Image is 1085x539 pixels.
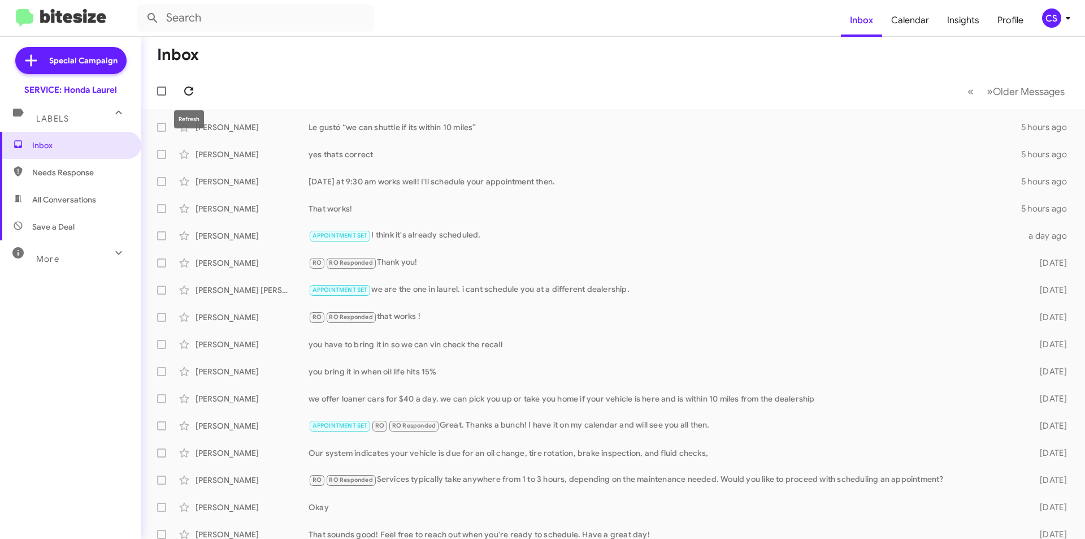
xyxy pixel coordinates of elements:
[309,176,1021,187] div: [DATE] at 9:30 am works well! I'll schedule your appointment then.
[24,84,117,96] div: SERVICE: Honda Laurel
[196,284,309,296] div: [PERSON_NAME] [PERSON_NAME]
[988,4,1032,37] a: Profile
[1022,447,1076,459] div: [DATE]
[313,259,322,266] span: RO
[1021,176,1076,187] div: 5 hours ago
[309,283,1022,296] div: we are the one in laurel. i cant schedule you at a different dealership.
[961,80,980,103] button: Previous
[49,55,118,66] span: Special Campaign
[980,80,1071,103] button: Next
[1022,339,1076,350] div: [DATE]
[1021,122,1076,133] div: 5 hours ago
[1022,366,1076,377] div: [DATE]
[1022,257,1076,269] div: [DATE]
[174,110,204,128] div: Refresh
[1032,8,1073,28] button: CS
[329,259,372,266] span: RO Responded
[961,80,1071,103] nav: Page navigation example
[309,229,1022,242] div: I think it's already scheduled.
[882,4,938,37] a: Calendar
[1022,393,1076,404] div: [DATE]
[313,286,368,294] span: APPOINTMENT SET
[36,254,59,264] span: More
[137,5,374,32] input: Search
[309,311,1022,324] div: that works !
[313,422,368,429] span: APPOINTMENT SET
[196,393,309,404] div: [PERSON_NAME]
[157,46,199,64] h1: Inbox
[196,447,309,459] div: [PERSON_NAME]
[309,366,1022,377] div: you bring it in when oil life hits 15%
[309,203,1021,214] div: That works!
[196,257,309,269] div: [PERSON_NAME]
[1021,149,1076,160] div: 5 hours ago
[1022,230,1076,242] div: a day ago
[196,420,309,432] div: [PERSON_NAME]
[313,476,322,484] span: RO
[313,232,368,239] span: APPOINTMENT SET
[309,393,1022,404] div: we offer loaner cars for $40 a day. we can pick you up or take you home if your vehicle is here a...
[1021,203,1076,214] div: 5 hours ago
[196,502,309,513] div: [PERSON_NAME]
[309,502,1022,513] div: Okay
[309,447,1022,459] div: Our system indicates your vehicle is due for an oil change, tire rotation, brake inspection, and ...
[196,122,309,133] div: [PERSON_NAME]
[15,47,127,74] a: Special Campaign
[196,475,309,486] div: [PERSON_NAME]
[196,366,309,377] div: [PERSON_NAME]
[938,4,988,37] a: Insights
[1022,502,1076,513] div: [DATE]
[196,149,309,160] div: [PERSON_NAME]
[196,203,309,214] div: [PERSON_NAME]
[32,194,96,205] span: All Conversations
[309,256,1022,269] div: Thank you!
[1022,284,1076,296] div: [DATE]
[32,140,128,151] span: Inbox
[392,422,436,429] span: RO Responded
[32,167,128,178] span: Needs Response
[309,149,1021,160] div: yes thats correct
[1042,8,1061,28] div: CS
[309,473,1022,486] div: Services typically take anywhere from 1 to 3 hours, depending on the maintenance needed. Would yo...
[329,313,372,321] span: RO Responded
[993,85,1065,98] span: Older Messages
[309,339,1022,350] div: you have to bring it in so we can vin check the recall
[987,84,993,98] span: »
[1022,475,1076,486] div: [DATE]
[309,122,1021,133] div: Le gustó “we can shuttle if its within 10 miles”
[375,422,384,429] span: RO
[196,312,309,323] div: [PERSON_NAME]
[1022,420,1076,432] div: [DATE]
[196,176,309,187] div: [PERSON_NAME]
[36,114,69,124] span: Labels
[196,339,309,350] div: [PERSON_NAME]
[309,419,1022,432] div: Great. Thanks a bunch! I have it on my calendar and will see you all then.
[967,84,974,98] span: «
[313,313,322,321] span: RO
[1022,312,1076,323] div: [DATE]
[32,221,75,232] span: Save a Deal
[329,476,372,484] span: RO Responded
[196,230,309,242] div: [PERSON_NAME]
[841,4,882,37] a: Inbox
